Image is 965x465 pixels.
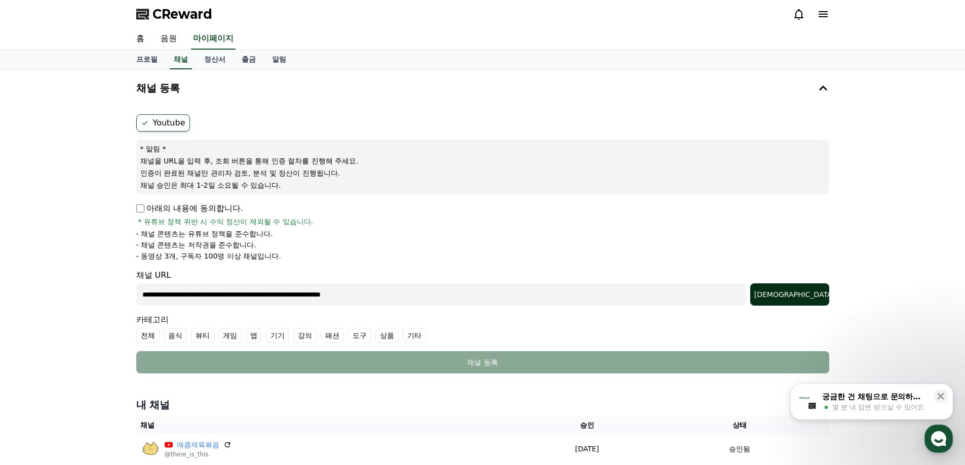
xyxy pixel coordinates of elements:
[375,328,399,343] label: 상품
[266,328,289,343] label: 기기
[177,440,219,450] a: 매콤제육볶음
[170,50,192,69] a: 채널
[136,398,829,412] h4: 내 채널
[157,357,809,367] div: 채널 등록
[191,328,214,343] label: 뷰티
[93,336,105,345] span: 대화
[754,289,825,300] div: [DEMOGRAPHIC_DATA]
[136,229,273,239] p: - 채널 콘텐츠는 유튜브 정책을 준수합니다.
[152,28,185,50] a: 음원
[246,328,262,343] label: 앱
[140,156,825,166] p: 채널을 URL을 입력 후, 조회 버튼을 통해 인증 절차를 진행해 주세요.
[136,251,281,261] p: - 동영상 3개, 구독자 100명 이상 채널입니다.
[128,50,166,69] a: 프로필
[132,74,833,102] button: 채널 등록
[136,416,524,435] th: 채널
[136,351,829,373] button: 채널 등록
[136,240,256,250] p: - 채널 콘텐츠는 저작권을 준수합니다.
[138,217,314,227] span: * 유튜브 정책 위반 시 수익 정산이 제외될 수 있습니다.
[140,180,825,190] p: 채널 승인은 최대 1-2일 소요될 수 있습니다.
[67,321,131,346] a: 대화
[348,328,371,343] label: 도구
[218,328,242,343] label: 게임
[136,314,829,343] div: 카테고리
[152,6,212,22] span: CReward
[164,328,187,343] label: 음식
[136,82,180,94] h4: 채널 등록
[528,444,646,454] p: [DATE]
[293,328,317,343] label: 강의
[524,416,650,435] th: 승인
[321,328,344,343] label: 패션
[165,450,231,458] p: @there_is_this
[3,321,67,346] a: 홈
[136,6,212,22] a: CReward
[140,439,161,459] img: 매콤제육볶음
[136,114,190,132] label: Youtube
[136,202,243,215] p: 아래의 내용에 동의합니다.
[157,336,169,344] span: 설정
[750,283,829,306] button: [DEMOGRAPHIC_DATA]
[234,50,264,69] a: 출금
[264,50,294,69] a: 알림
[403,328,426,343] label: 기타
[131,321,195,346] a: 설정
[191,28,236,50] a: 마이페이지
[136,328,160,343] label: 전체
[128,28,152,50] a: 홈
[136,269,829,306] div: 채널 URL
[140,168,825,178] p: 인증이 완료된 채널만 관리자 검토, 분석 및 정산이 진행됩니다.
[32,336,38,344] span: 홈
[650,416,829,435] th: 상태
[729,444,750,454] p: 승인됨
[196,50,234,69] a: 정산서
